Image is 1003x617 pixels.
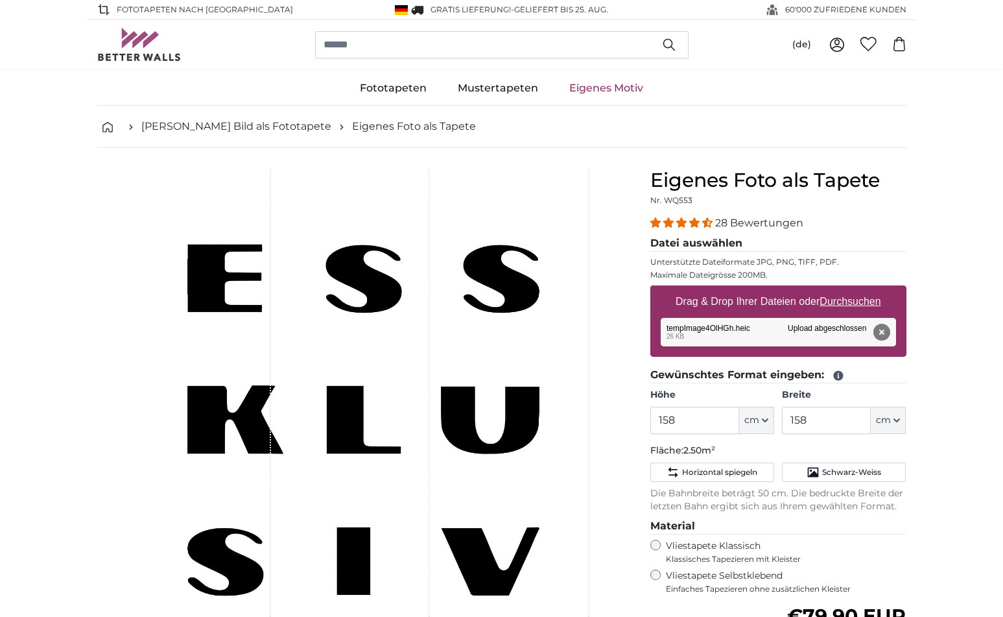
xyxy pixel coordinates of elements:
[782,33,821,56] button: (de)
[352,119,476,134] a: Eigenes Foto als Tapete
[876,414,891,427] span: cm
[650,236,906,252] legend: Datei auswählen
[395,5,408,15] img: Deutschland
[650,257,906,267] p: Unterstützte Dateiformate JPG, PNG, TIFF, PDF.
[670,289,886,315] label: Drag & Drop Ihrer Dateien oder
[431,5,511,14] span: GRATIS Lieferung!
[650,195,692,205] span: Nr. WQ553
[715,217,803,229] span: 28 Bewertungen
[442,71,554,105] a: Mustertapeten
[782,463,906,482] button: Schwarz-Weiss
[650,518,906,535] legend: Material
[650,389,774,402] label: Höhe
[666,540,895,564] label: Vliestapete Klassisch
[822,467,881,478] span: Schwarz-Weiss
[511,5,608,14] span: -
[739,407,774,434] button: cm
[97,106,906,148] nav: breadcrumbs
[785,4,906,16] span: 60'000 ZUFRIEDENE KUNDEN
[682,467,757,478] span: Horizontal spiegeln
[344,71,442,105] a: Fototapeten
[650,367,906,383] legend: Gewünschtes Format eingeben:
[650,487,906,513] p: Die Bahnbreite beträgt 50 cm. Die bedruckte Breite der letzten Bahn ergibt sich aus Ihrem gewählt...
[554,71,659,105] a: Eigenes Motiv
[514,5,608,14] span: Geliefert bis 25. Aug.
[650,463,774,482] button: Horizontal spiegeln
[666,584,906,594] span: Einfaches Tapezieren ohne zusätzlichen Kleister
[650,270,906,280] p: Maximale Dateigrösse 200MB.
[117,4,293,16] span: Fototapeten nach [GEOGRAPHIC_DATA]
[666,570,906,594] label: Vliestapete Selbstklebend
[97,28,182,61] img: Betterwalls
[871,407,906,434] button: cm
[782,389,906,402] label: Breite
[820,296,880,307] u: Durchsuchen
[744,414,759,427] span: cm
[666,554,895,564] span: Klassisches Tapezieren mit Kleister
[650,169,906,192] h1: Eigenes Foto als Tapete
[141,119,331,134] a: [PERSON_NAME] Bild als Fototapete
[683,444,715,456] span: 2.50m²
[650,217,715,229] span: 4.32 stars
[650,444,906,457] p: Fläche:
